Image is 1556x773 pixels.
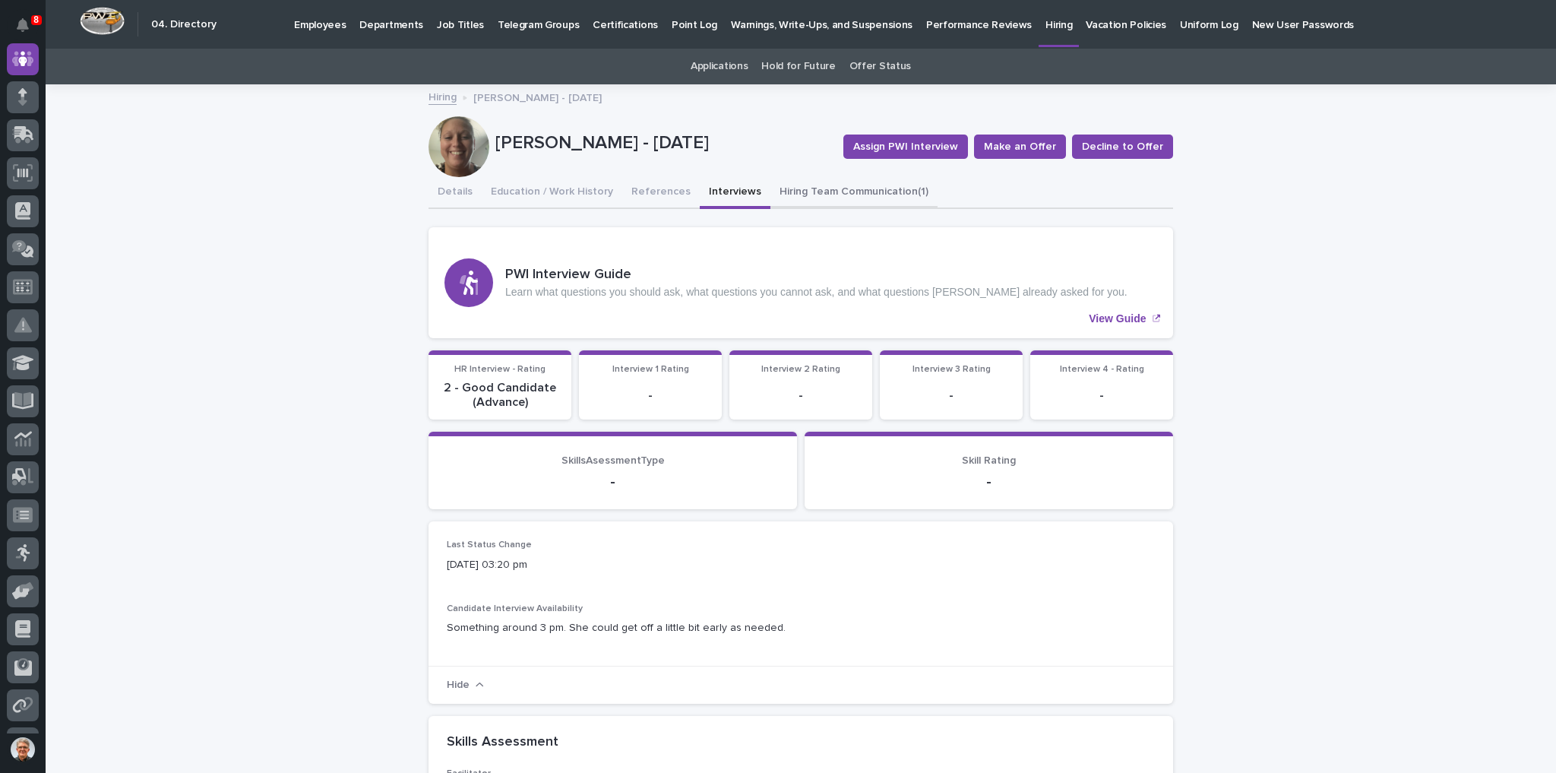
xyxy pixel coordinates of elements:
button: References [622,177,700,209]
a: Hiring [429,87,457,105]
p: - [738,388,863,403]
span: Interview 3 Rating [912,365,991,374]
p: [PERSON_NAME] - [DATE] [473,88,602,105]
p: - [447,473,779,491]
p: [DATE] 03:20 pm [447,557,671,573]
p: 2 - Good Candidate (Advance) [438,381,562,410]
button: Education / Work History [482,177,622,209]
button: Decline to Offer [1072,135,1173,159]
p: [PERSON_NAME] - [DATE] [495,132,831,154]
button: Interviews [700,177,770,209]
button: Details [429,177,482,209]
p: View Guide [1089,312,1146,325]
button: Assign PWI Interview [843,135,968,159]
p: Something around 3 pm. She could get off a little bit early as needed. [447,620,1155,636]
p: Learn what questions you should ask, what questions you cannot ask, and what questions [PERSON_NA... [505,286,1127,299]
span: Candidate Interview Availability [447,604,583,613]
span: Assign PWI Interview [853,139,958,154]
button: Notifications [7,9,39,41]
button: Hiring Team Communication (1) [770,177,938,209]
img: Workspace Logo [80,7,125,35]
h2: Skills Assessment [447,734,558,751]
span: Interview 4 - Rating [1060,365,1144,374]
p: - [588,388,713,403]
div: Notifications8 [19,18,39,43]
h2: 04. Directory [151,18,217,31]
span: Last Status Change [447,540,532,550]
button: Hide [447,680,484,691]
h3: PWI Interview Guide [505,267,1127,284]
span: Make an Offer [984,139,1056,154]
a: View Guide [429,227,1173,338]
a: Applications [691,49,748,84]
span: HR Interview - Rating [454,365,546,374]
span: Decline to Offer [1082,139,1163,154]
span: SkillsAsessmentType [561,455,665,466]
p: - [823,473,1155,491]
button: users-avatar [7,733,39,765]
span: Interview 2 Rating [761,365,840,374]
p: - [889,388,1014,403]
a: Offer Status [849,49,911,84]
span: Interview 1 Rating [612,365,689,374]
span: Skill Rating [962,455,1016,466]
p: - [1039,388,1164,403]
p: 8 [33,14,39,25]
a: Hold for Future [761,49,835,84]
button: Make an Offer [974,135,1066,159]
